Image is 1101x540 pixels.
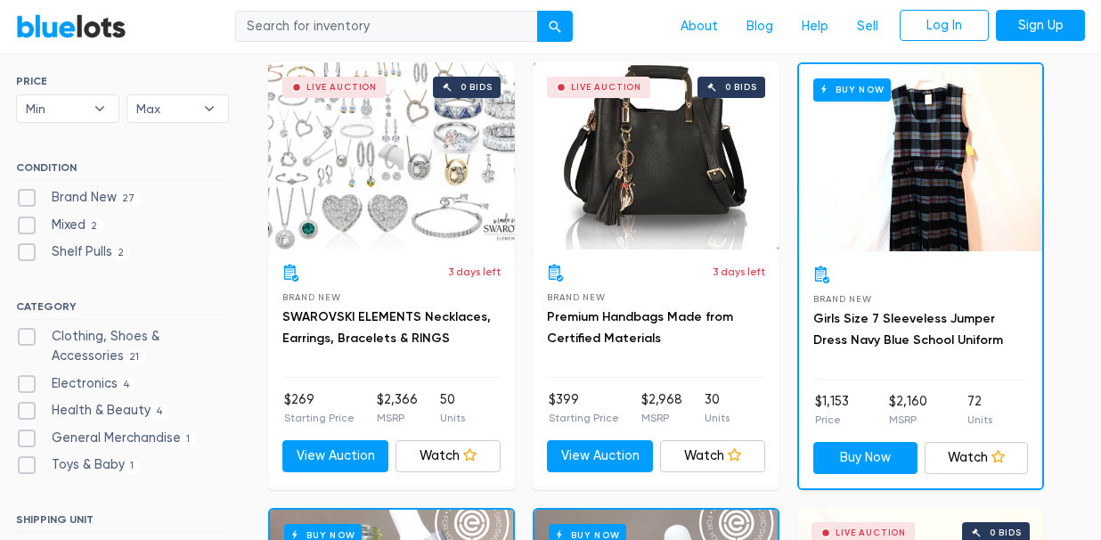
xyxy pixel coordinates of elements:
a: Help [787,10,843,44]
span: Min [26,95,85,122]
span: 1 [181,432,196,446]
div: Live Auction [836,528,906,537]
b: ▾ [81,95,118,122]
li: 50 [440,390,465,426]
li: $2,968 [641,390,682,426]
span: 21 [124,350,145,364]
h6: CONDITION [16,161,229,181]
label: Clothing, Shoes & Accessories [16,327,229,365]
p: Units [440,410,465,426]
label: General Merchandise [16,429,196,448]
p: 3 days left [448,264,501,280]
span: 4 [151,405,169,419]
a: SWAROVSKI ELEMENTS Necklaces, Earrings, Bracelets & RINGS [282,309,491,346]
div: 0 bids [990,528,1022,537]
p: Starting Price [549,410,619,426]
span: 1 [125,460,140,474]
p: MSRP [641,410,682,426]
label: Shelf Pulls [16,242,130,262]
label: Toys & Baby [16,455,140,475]
li: $2,366 [377,390,418,426]
input: Search for inventory [235,11,538,43]
span: 4 [118,378,136,392]
span: 2 [112,247,130,261]
a: Sign Up [996,10,1085,42]
a: Watch [660,440,766,472]
h6: CATEGORY [16,300,229,320]
li: 72 [967,392,992,428]
li: $1,153 [815,392,849,428]
a: Buy Now [813,442,917,474]
a: Log In [900,10,989,42]
a: Live Auction 0 bids [533,62,779,250]
li: $269 [284,390,355,426]
a: About [666,10,732,44]
a: Girls Size 7 Sleeveless Jumper Dress Navy Blue School Uniform [813,311,1003,348]
span: Brand New [282,292,340,302]
div: Live Auction [571,83,641,92]
h6: SHIPPING UNIT [16,513,229,533]
a: Premium Handbags Made from Certified Materials [547,309,733,346]
div: Live Auction [306,83,377,92]
a: BlueLots [16,13,126,39]
a: Sell [843,10,893,44]
span: Brand New [813,294,871,304]
p: MSRP [889,412,927,428]
div: 0 bids [461,83,493,92]
p: Price [815,412,849,428]
label: Brand New [16,188,141,208]
p: Units [967,412,992,428]
p: Starting Price [284,410,355,426]
span: Brand New [547,292,605,302]
p: Units [705,410,730,426]
a: Buy Now [799,64,1042,251]
a: Watch [925,442,1029,474]
p: MSRP [377,410,418,426]
a: Watch [396,440,502,472]
div: 0 bids [725,83,757,92]
a: View Auction [547,440,653,472]
h6: Buy Now [813,78,891,101]
li: $2,160 [889,392,927,428]
p: 3 days left [713,264,765,280]
a: Blog [732,10,787,44]
label: Electronics [16,374,136,394]
label: Health & Beauty [16,401,169,421]
li: 30 [705,390,730,426]
a: Live Auction 0 bids [268,62,515,250]
h6: PRICE [16,75,229,87]
b: ▾ [191,95,228,122]
span: Max [136,95,195,122]
span: 27 [117,192,141,206]
span: 2 [86,219,103,233]
label: Mixed [16,216,103,235]
a: View Auction [282,440,388,472]
li: $399 [549,390,619,426]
